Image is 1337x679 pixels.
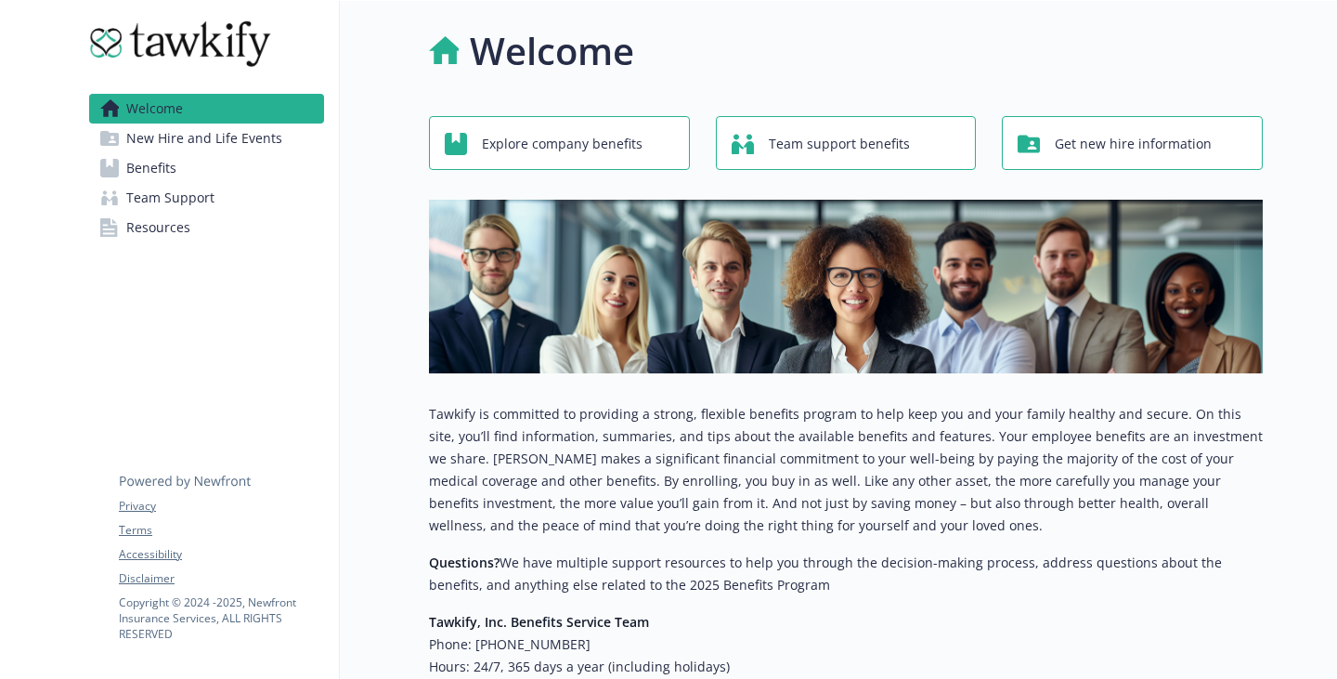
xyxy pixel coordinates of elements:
button: Team support benefits [716,116,977,170]
a: Team Support [89,183,324,213]
span: Benefits [126,153,176,183]
span: New Hire and Life Events [126,124,282,153]
h1: Welcome [470,23,634,79]
button: Explore company benefits [429,116,690,170]
span: Resources [126,213,190,242]
p: Tawkify is committed to providing a strong, flexible benefits program to help keep you and your f... [429,403,1263,537]
span: Team Support [126,183,214,213]
button: Get new hire information [1002,116,1263,170]
a: Welcome [89,94,324,124]
p: We have multiple support resources to help you through the decision-making process, address quest... [429,552,1263,596]
a: New Hire and Life Events [89,124,324,153]
a: Privacy [119,498,323,515]
span: Explore company benefits [482,126,643,162]
a: Accessibility [119,546,323,563]
h6: Hours: 24/7, 365 days a year (including holidays)​ [429,656,1263,678]
a: Terms [119,522,323,539]
img: overview page banner [429,200,1263,373]
a: Benefits [89,153,324,183]
span: Welcome [126,94,183,124]
p: Copyright © 2024 - 2025 , Newfront Insurance Services, ALL RIGHTS RESERVED [119,594,323,642]
span: Team support benefits [769,126,910,162]
strong: Questions? [429,554,500,571]
a: Resources [89,213,324,242]
span: Get new hire information [1055,126,1212,162]
h6: Phone: [PHONE_NUMBER] [429,633,1263,656]
strong: Tawkify, Inc. Benefits Service Team [429,613,649,631]
a: Disclaimer [119,570,323,587]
